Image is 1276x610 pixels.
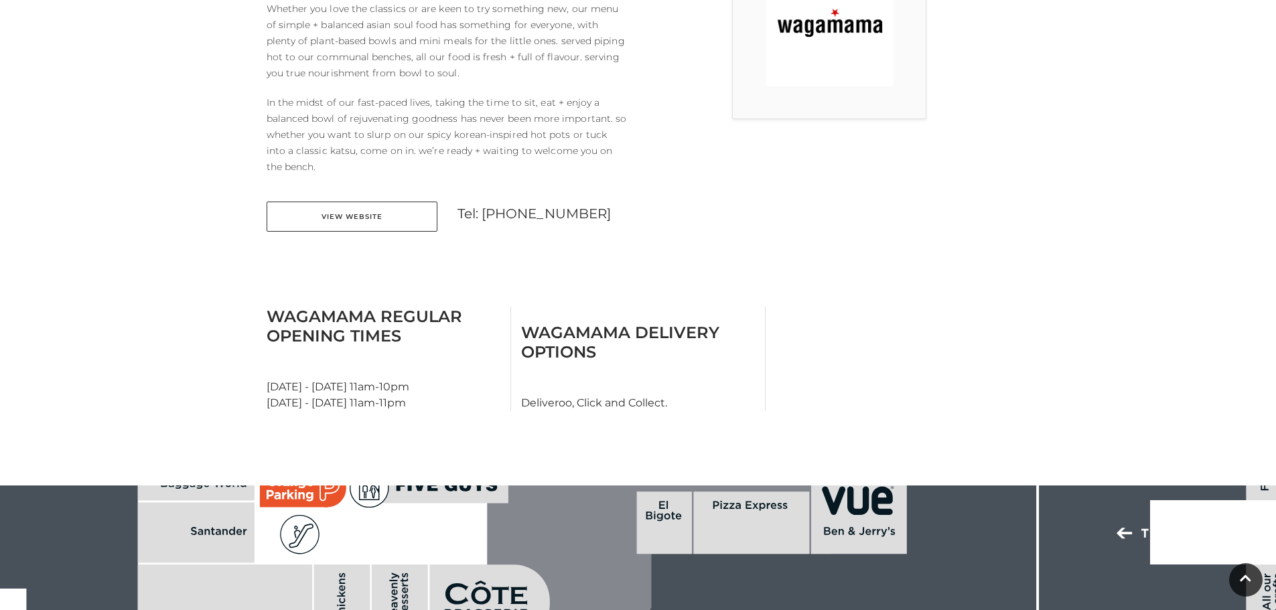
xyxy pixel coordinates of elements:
a: View Website [267,202,437,232]
div: [DATE] - [DATE] 11am-10pm [DATE] - [DATE] 11am-11pm [257,307,511,411]
a: Tel: [PHONE_NUMBER] [457,206,612,222]
h3: Wagamama Delivery Options [521,323,755,362]
p: Whether you love the classics or are keen to try something new, our menu of simple + balanced asi... [267,1,628,81]
h3: Wagamama Regular Opening Times [267,307,500,346]
p: In the midst of our fast-paced lives, taking the time to sit, eat + enjoy a balanced bowl of reju... [267,94,628,175]
div: Deliveroo, Click and Collect. [511,307,766,411]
